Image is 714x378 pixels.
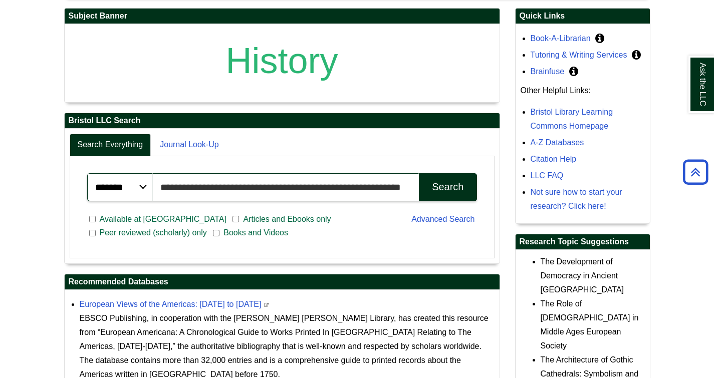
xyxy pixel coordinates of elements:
[541,297,645,353] li: The Role of [DEMOGRAPHIC_DATA] in Middle Ages European Society
[531,155,577,163] a: Citation Help
[219,227,292,239] span: Books and Videos
[65,9,500,24] h2: Subject Banner
[80,300,262,308] a: European Views of the Americas: [DATE] to [DATE]
[65,274,500,290] h2: Recommended Databases
[152,134,226,156] a: Journal Look-Up
[65,113,500,129] h2: Bristol LLC Search
[531,108,613,130] a: Bristol Library Learning Commons Homepage
[516,234,650,250] h2: Research Topic Suggestions
[225,41,338,81] span: History
[516,9,650,24] h2: Quick Links
[70,134,151,156] a: Search Everything
[531,171,564,180] a: LLC FAQ
[432,181,463,193] div: Search
[521,84,645,98] p: Other Helpful Links:
[531,51,627,59] a: Tutoring & Writing Services
[531,34,591,43] a: Book-A-Librarian
[411,215,474,223] a: Advanced Search
[531,138,584,147] a: A-Z Databases
[531,188,622,210] a: Not sure how to start your research? Click here!
[679,165,711,179] a: Back to Top
[531,67,565,76] a: Brainfuse
[96,227,211,239] span: Peer reviewed (scholarly) only
[89,229,96,238] input: Peer reviewed (scholarly) only
[89,215,96,224] input: Available at [GEOGRAPHIC_DATA]
[213,229,219,238] input: Books and Videos
[239,213,335,225] span: Articles and Ebooks only
[419,173,477,201] button: Search
[232,215,239,224] input: Articles and Ebooks only
[541,255,645,297] li: The Development of Democracy in Ancient [GEOGRAPHIC_DATA]
[96,213,230,225] span: Available at [GEOGRAPHIC_DATA]
[264,303,270,307] i: This link opens in a new window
